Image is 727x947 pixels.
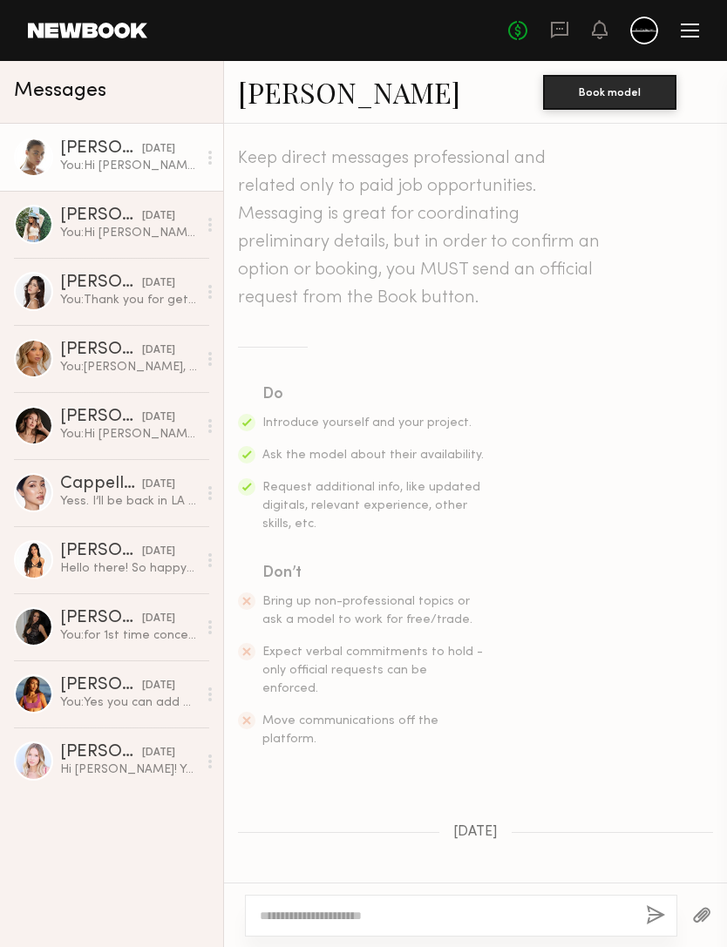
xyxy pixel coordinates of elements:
div: [PERSON_NAME] [60,543,142,560]
div: Don’t [262,561,486,585]
div: [PERSON_NAME] [60,207,142,225]
div: Hello there! So happy to connect with you, just followed you on IG - would love to discuss your v... [60,560,197,577]
div: [DATE] [142,745,175,761]
span: Messages [14,81,106,101]
div: [DATE] [142,611,175,627]
div: [PERSON_NAME] [60,409,142,426]
div: [PERSON_NAME] [60,140,142,158]
div: [DATE] [142,275,175,292]
div: Hi [PERSON_NAME]! Yes I should be available within the next few weeks. My rate is usually around ... [60,761,197,778]
div: Cappella L. [60,476,142,493]
span: Expect verbal commitments to hold - only official requests can be enforced. [262,646,483,694]
div: [DATE] [142,208,175,225]
span: Introduce yourself and your project. [262,417,472,429]
header: Keep direct messages professional and related only to paid job opportunities. Messaging is great ... [238,145,604,312]
span: [DATE] [453,825,498,840]
span: Move communications off the platform. [262,715,438,745]
div: You: [PERSON_NAME], How have you been? I am planning another shoot. Are you available in Sep? Tha... [60,359,197,375]
div: [DATE] [142,477,175,493]
span: Bring up non-professional topics or ask a model to work for free/trade. [262,596,472,626]
div: You: Hi [PERSON_NAME], I am currently working on some vintage film style concepts. I am planning ... [60,225,197,241]
div: [PERSON_NAME] [60,610,142,627]
div: [DATE] [142,141,175,158]
div: You: Yes you can add me on IG, Ki_production. I have some of my work on there, but not kept up to... [60,694,197,711]
div: You: for 1st time concept shoot, I usually try keep it around 2 to 3 hours. [60,627,197,644]
div: You: Hi [PERSON_NAME], Thank you for getting back to me. Usually my concept shoots takes about 2 ... [60,158,197,174]
div: [PERSON_NAME] [60,342,142,359]
div: [PERSON_NAME] [60,744,142,761]
div: Do [262,382,486,407]
span: Request additional info, like updated digitals, relevant experience, other skills, etc. [262,482,480,530]
a: Book model [543,84,676,98]
div: [DATE] [142,678,175,694]
a: [PERSON_NAME] [238,73,460,111]
div: You: Thank you for getting back to me. Right now I have shoots on the 9/4 or 9/11. Let me know if... [60,292,197,308]
div: [PERSON_NAME] [60,677,142,694]
button: Book model [543,75,676,110]
span: Ask the model about their availability. [262,450,484,461]
div: [PERSON_NAME] [60,274,142,292]
div: [DATE] [142,409,175,426]
div: You: Hi [PERSON_NAME], I am currently working on some vintage film style concepts. I am planning ... [60,426,197,443]
div: [DATE] [142,342,175,359]
div: [DATE] [142,544,175,560]
div: Yess. I’ll be back in LA 5th, but will let you know before . Thanks 🙏 [60,493,197,510]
